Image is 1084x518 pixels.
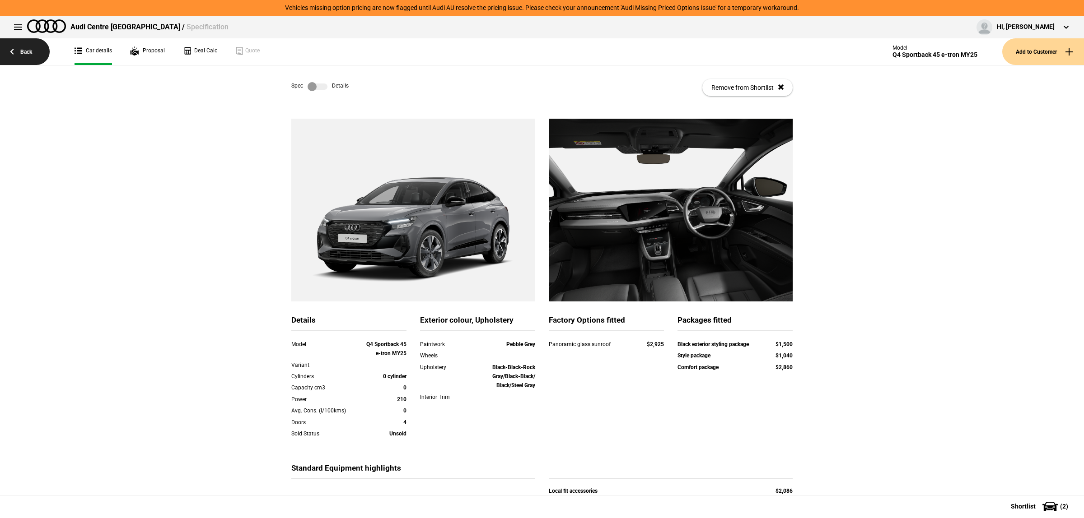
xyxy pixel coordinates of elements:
[130,38,165,65] a: Proposal
[291,340,360,349] div: Model
[1011,503,1036,509] span: Shortlist
[183,38,217,65] a: Deal Calc
[506,341,535,347] strong: Pebble Grey
[291,315,406,331] div: Details
[70,22,229,32] div: Audi Centre [GEOGRAPHIC_DATA] /
[420,315,535,331] div: Exterior colour, Upholstery
[403,407,406,414] strong: 0
[291,463,535,479] div: Standard Equipment highlights
[291,395,360,404] div: Power
[383,373,406,379] strong: 0 cylinder
[420,363,466,372] div: Upholstery
[549,340,630,349] div: Panoramic glass sunroof
[291,372,360,381] div: Cylinders
[1002,38,1084,65] button: Add to Customer
[27,19,66,33] img: audi.png
[420,340,466,349] div: Paintwork
[291,383,360,392] div: Capacity cm3
[776,488,793,494] strong: $2,086
[187,23,229,31] span: Specification
[549,315,664,331] div: Factory Options fitted
[677,315,793,331] div: Packages fitted
[397,396,406,402] strong: 210
[892,51,977,59] div: Q4 Sportback 45 e-tron MY25
[677,352,710,359] strong: Style package
[291,418,360,427] div: Doors
[366,341,406,356] strong: Q4 Sportback 45 e-tron MY25
[776,364,793,370] strong: $2,860
[702,79,793,96] button: Remove from Shortlist
[291,361,360,370] div: Variant
[492,364,535,389] strong: Black-Black-Rock Gray/Black-Black/ Black/Steel Gray
[403,419,406,425] strong: 4
[997,495,1084,518] button: Shortlist(2)
[549,488,598,494] strong: Local fit accessories
[420,393,466,402] div: Interior Trim
[75,38,112,65] a: Car details
[892,45,977,51] div: Model
[776,341,793,347] strong: $1,500
[291,429,360,438] div: Sold Status
[677,341,749,347] strong: Black exterior styling package
[291,82,349,91] div: Spec Details
[1060,503,1068,509] span: ( 2 )
[647,341,664,347] strong: $2,925
[389,430,406,437] strong: Unsold
[403,384,406,391] strong: 0
[677,364,719,370] strong: Comfort package
[776,352,793,359] strong: $1,040
[291,406,360,415] div: Avg. Cons. (l/100kms)
[420,351,466,360] div: Wheels
[997,23,1055,32] div: Hi, [PERSON_NAME]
